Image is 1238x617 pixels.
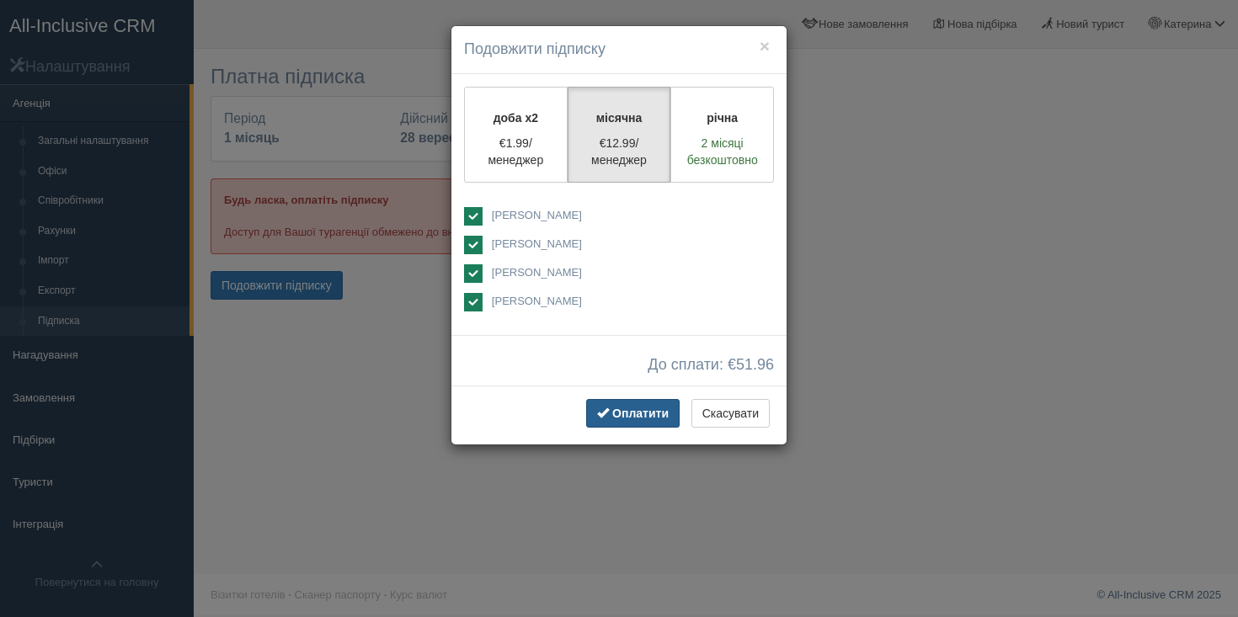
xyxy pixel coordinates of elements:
h4: Подовжити підписку [464,39,774,61]
span: [PERSON_NAME] [492,237,582,250]
button: × [760,37,770,55]
span: [PERSON_NAME] [492,266,582,279]
span: [PERSON_NAME] [492,209,582,221]
button: Скасувати [691,399,770,428]
p: 2 місяці безкоштовно [681,135,763,168]
p: €12.99/менеджер [579,135,660,168]
p: річна [681,109,763,126]
span: [PERSON_NAME] [492,295,582,307]
span: 51.96 [736,356,774,373]
span: Оплатити [612,407,669,420]
p: €1.99/менеджер [475,135,557,168]
p: доба x2 [475,109,557,126]
span: До сплати: € [648,357,774,374]
p: місячна [579,109,660,126]
button: Оплатити [586,399,680,428]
